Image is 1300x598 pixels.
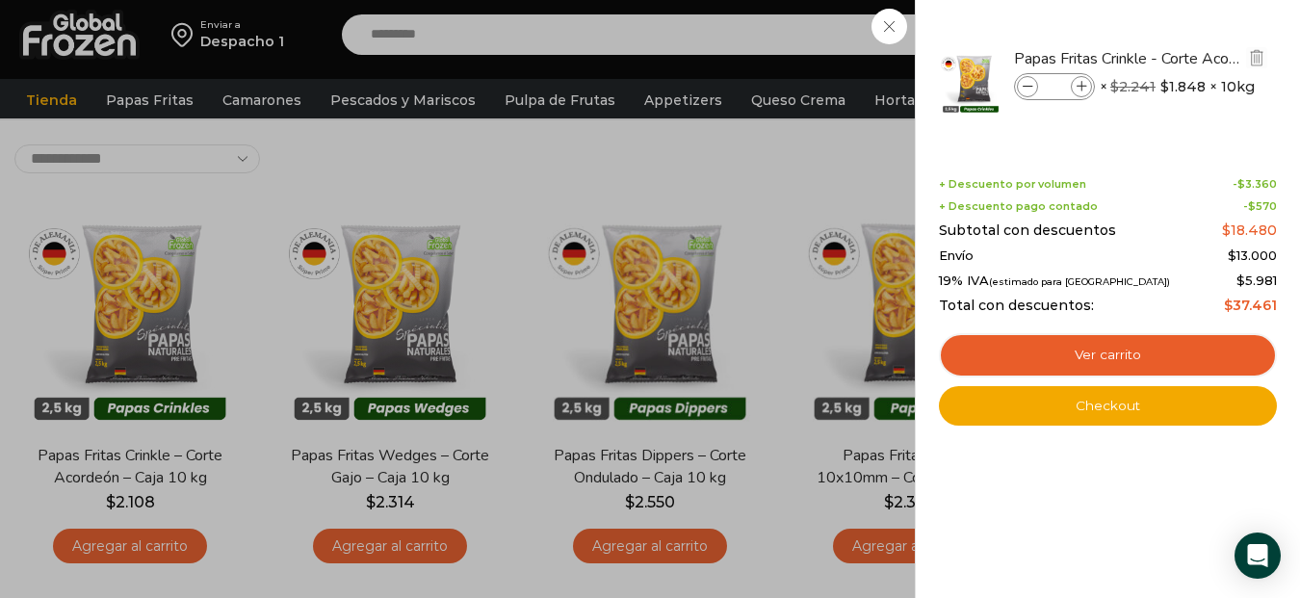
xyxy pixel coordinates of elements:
small: (estimado para [GEOGRAPHIC_DATA]) [989,276,1170,287]
span: $ [1248,199,1256,213]
span: × × 10kg [1100,73,1255,100]
img: Eliminar Papas Fritas Crinkle - Corte Acordeón - Caja 10 kg del carrito [1248,49,1265,66]
span: $ [1222,221,1231,239]
bdi: 2.241 [1110,78,1156,95]
a: Checkout [939,386,1277,427]
span: - [1243,200,1277,213]
span: Subtotal con descuentos [939,222,1116,239]
input: Product quantity [1040,76,1069,97]
span: $ [1224,297,1233,314]
bdi: 18.480 [1222,221,1277,239]
span: Total con descuentos: [939,298,1094,314]
a: Papas Fritas Crinkle - Corte Acordeón - Caja 10 kg [1014,48,1243,69]
a: Eliminar Papas Fritas Crinkle - Corte Acordeón - Caja 10 kg del carrito [1246,47,1267,71]
span: $ [1228,247,1236,263]
span: 19% IVA [939,273,1170,289]
span: Envío [939,248,974,264]
div: Open Intercom Messenger [1235,533,1281,579]
bdi: 3.360 [1237,177,1277,191]
a: Ver carrito [939,333,1277,377]
span: $ [1237,177,1245,191]
bdi: 570 [1248,199,1277,213]
span: + Descuento pago contado [939,200,1098,213]
span: 5.981 [1236,273,1277,288]
span: $ [1160,77,1169,96]
span: + Descuento por volumen [939,178,1086,191]
bdi: 13.000 [1228,247,1277,263]
span: - [1233,178,1277,191]
bdi: 1.848 [1160,77,1206,96]
span: $ [1236,273,1245,288]
bdi: 37.461 [1224,297,1277,314]
span: $ [1110,78,1119,95]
